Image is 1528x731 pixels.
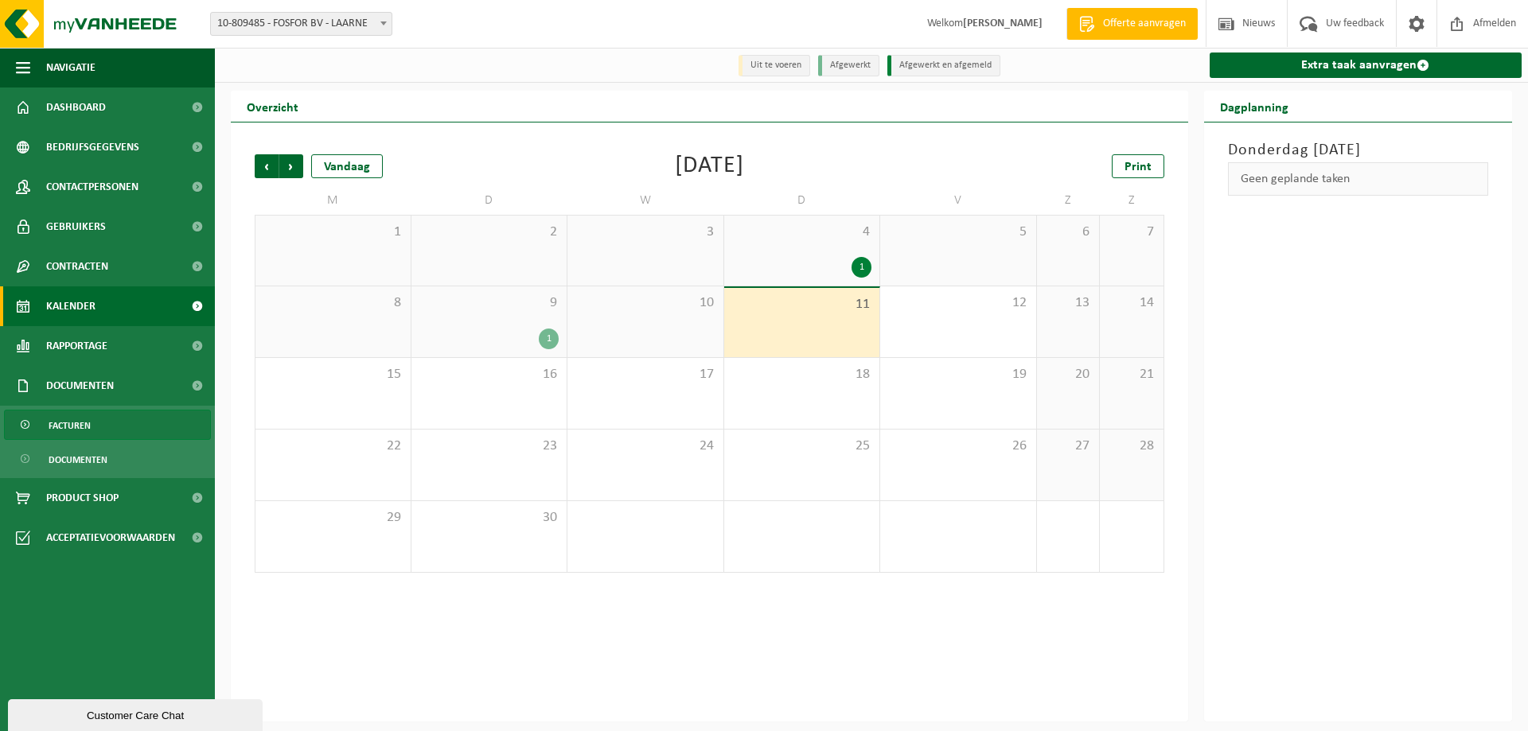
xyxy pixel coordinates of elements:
[888,437,1028,455] span: 26
[1108,366,1155,383] span: 21
[1099,16,1190,32] span: Offerte aanvragen
[46,127,139,167] span: Bedrijfsgegevens
[231,91,314,122] h2: Overzicht
[1100,186,1164,215] td: Z
[411,186,568,215] td: D
[888,366,1028,383] span: 19
[963,17,1043,29] strong: [PERSON_NAME]
[575,366,715,383] span: 17
[263,224,403,241] span: 1
[4,444,211,474] a: Documenten
[4,410,211,440] a: Facturen
[263,437,403,455] span: 22
[46,326,107,366] span: Rapportage
[263,509,403,527] span: 29
[279,154,303,178] span: Volgende
[818,55,879,76] li: Afgewerkt
[732,366,872,383] span: 18
[880,186,1037,215] td: V
[1045,437,1092,455] span: 27
[46,207,106,247] span: Gebruikers
[1045,224,1092,241] span: 6
[211,13,392,35] span: 10-809485 - FOSFOR BV - LAARNE
[724,186,881,215] td: D
[210,12,392,36] span: 10-809485 - FOSFOR BV - LAARNE
[675,154,744,178] div: [DATE]
[539,329,559,349] div: 1
[1108,224,1155,241] span: 7
[419,437,559,455] span: 23
[852,257,871,278] div: 1
[1210,52,1522,78] a: Extra taak aanvragen
[311,154,383,178] div: Vandaag
[263,294,403,312] span: 8
[575,224,715,241] span: 3
[1108,294,1155,312] span: 14
[732,224,872,241] span: 4
[46,247,108,286] span: Contracten
[46,48,95,87] span: Navigatie
[46,518,175,558] span: Acceptatievoorwaarden
[1045,366,1092,383] span: 20
[567,186,724,215] td: W
[1045,294,1092,312] span: 13
[1108,437,1155,455] span: 28
[1228,138,1489,162] h3: Donderdag [DATE]
[1204,91,1304,122] h2: Dagplanning
[419,224,559,241] span: 2
[739,55,810,76] li: Uit te voeren
[263,366,403,383] span: 15
[46,167,138,207] span: Contactpersonen
[575,294,715,312] span: 10
[8,696,266,731] iframe: chat widget
[575,437,715,455] span: 24
[46,286,95,326] span: Kalender
[46,87,106,127] span: Dashboard
[419,509,559,527] span: 30
[888,224,1028,241] span: 5
[419,294,559,312] span: 9
[255,186,411,215] td: M
[1112,154,1164,178] a: Print
[1228,162,1489,196] div: Geen geplande taken
[732,437,872,455] span: 25
[732,296,872,313] span: 11
[49,445,107,475] span: Documenten
[46,366,114,406] span: Documenten
[1125,161,1152,173] span: Print
[887,55,1000,76] li: Afgewerkt en afgemeld
[888,294,1028,312] span: 12
[1037,186,1101,215] td: Z
[255,154,279,178] span: Vorige
[46,478,119,518] span: Product Shop
[1066,8,1198,40] a: Offerte aanvragen
[49,410,91,441] span: Facturen
[419,366,559,383] span: 16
